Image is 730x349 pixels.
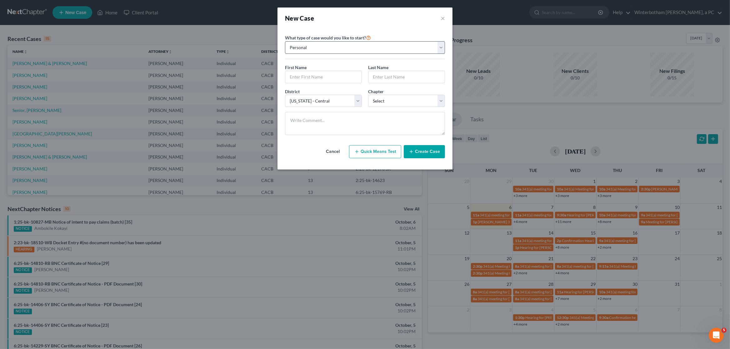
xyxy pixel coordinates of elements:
span: First Name [285,65,307,70]
input: Enter Last Name [368,71,445,83]
span: Chapter [368,89,384,94]
button: Create Case [404,145,445,158]
button: × [441,14,445,23]
button: Cancel [319,145,347,158]
label: What type of case would you like to start? [285,34,371,41]
span: Last Name [368,65,388,70]
span: 5 [722,328,727,333]
iframe: Intercom live chat [709,328,724,343]
span: District [285,89,300,94]
button: Quick Means Test [349,145,401,158]
input: Enter First Name [285,71,362,83]
strong: New Case [285,14,314,22]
